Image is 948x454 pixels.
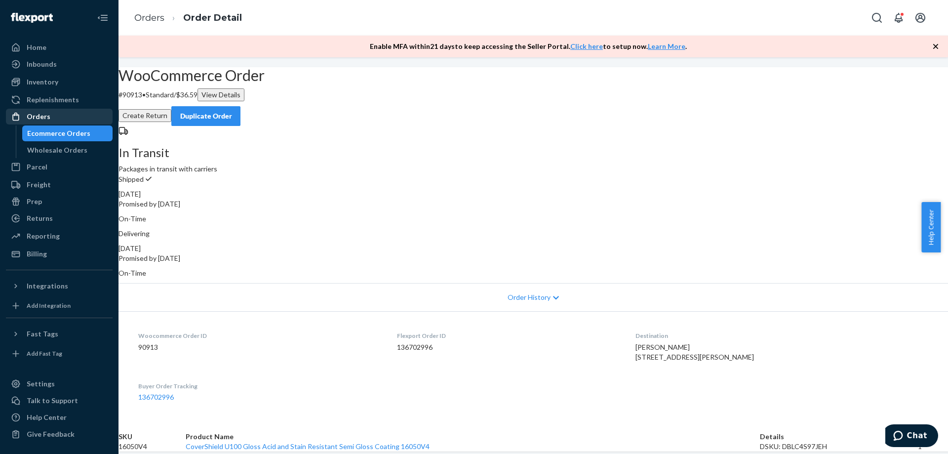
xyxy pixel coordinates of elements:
div: Settings [27,379,55,389]
button: Create Return [118,109,171,122]
button: Open notifications [889,8,908,28]
th: Product Name [186,432,759,442]
div: View Details [201,90,240,100]
div: Wholesale Orders [27,145,87,155]
span: [PERSON_NAME] [STREET_ADDRESS][PERSON_NAME] [635,343,754,361]
dd: 90913 [138,342,381,352]
p: On-Time [118,268,948,278]
button: View Details [197,88,244,101]
p: # 90913 / $36.59 [118,88,948,101]
a: 136702996 [138,393,174,401]
button: Integrations [6,278,113,294]
a: Home [6,40,113,55]
div: Inventory [27,77,58,87]
a: Parcel [6,159,113,175]
button: Give Feedback [6,426,113,442]
h2: WooCommerce Order [118,67,948,83]
div: Duplicate Order [180,111,232,121]
span: • [142,90,146,99]
div: Home [27,42,46,52]
p: On-Time [118,214,948,224]
div: Parcel [27,162,47,172]
th: SKU [118,432,186,442]
a: Click here [570,42,603,50]
div: Replenishments [27,95,79,105]
span: Order History [508,292,551,302]
div: Add Integration [27,301,71,310]
a: Inventory [6,74,113,90]
a: Learn More [648,42,685,50]
div: Orders [27,112,50,122]
a: Add Fast Tag [6,346,113,362]
a: Inbounds [6,56,113,72]
div: Ecommerce Orders [27,128,90,138]
div: [DATE] [118,189,948,199]
button: Close Navigation [93,8,113,28]
div: Add Fast Tag [27,349,62,358]
button: Help Center [921,202,941,252]
a: Returns [6,210,113,226]
div: Give Feedback [27,429,75,439]
iframe: Opens a widget where you can chat to one of our agents [885,424,938,449]
div: Talk to Support [27,396,78,406]
button: Open account menu [910,8,930,28]
a: Reporting [6,228,113,244]
p: Promised by [DATE] [118,199,948,209]
p: Delivering [118,229,948,239]
p: Promised by [DATE] [118,253,948,263]
p: Enable MFA within 21 days to keep accessing the Seller Portal. to setup now. . [370,41,687,51]
dt: Buyer Order Tracking [138,382,381,390]
a: Order Detail [183,12,242,23]
dt: Flexport Order ID [397,331,620,340]
a: Ecommerce Orders [22,125,113,141]
a: Settings [6,376,113,392]
a: Replenishments [6,92,113,108]
img: Flexport logo [11,13,53,23]
button: Fast Tags [6,326,113,342]
a: Help Center [6,410,113,425]
div: Help Center [27,413,67,422]
div: [DATE] [118,244,948,253]
div: Billing [27,249,47,259]
div: Prep [27,197,42,206]
a: Freight [6,177,113,193]
ol: breadcrumbs [126,3,250,33]
div: Fast Tags [27,329,58,339]
button: Duplicate Order [171,106,240,126]
dt: Woocommerce Order ID [138,331,381,340]
h3: In Transit [118,146,948,159]
div: Packages in transit with carriers [118,146,948,174]
td: 16050V4 [118,442,186,452]
div: Returns [27,213,53,223]
a: Orders [6,109,113,124]
div: Freight [27,180,51,190]
dt: Destination [635,331,928,340]
div: Integrations [27,281,68,291]
div: Inbounds [27,59,57,69]
a: Orders [134,12,164,23]
button: Open Search Box [867,8,887,28]
a: Prep [6,194,113,209]
a: Wholesale Orders [22,142,113,158]
dd: 136702996 [397,342,620,352]
a: CoverShield U100 Gloss Acid and Stain Resistant Semi Gloss Coating 16050V4 [186,442,430,451]
a: Billing [6,246,113,262]
a: Add Integration [6,298,113,314]
div: DSKU: DBLC4S97JEH [760,442,918,452]
span: Standard [146,90,174,99]
th: Details [760,432,918,442]
p: Shipped [118,174,948,184]
button: Talk to Support [6,393,113,409]
div: Reporting [27,231,60,241]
